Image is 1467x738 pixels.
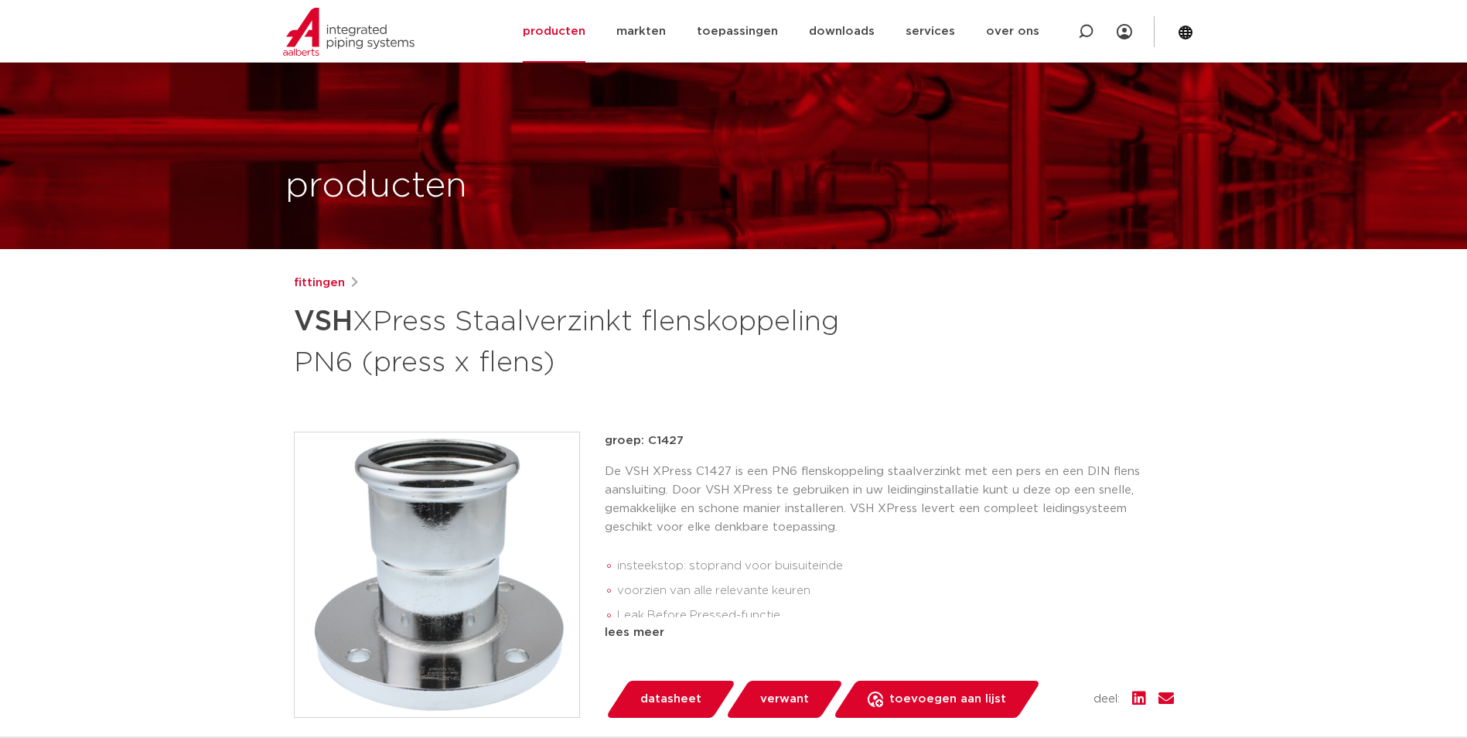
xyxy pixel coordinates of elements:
img: Product Image for VSH XPress Staalverzinkt flenskoppeling PN6 (press x flens) [295,432,579,717]
strong: VSH [294,308,353,336]
li: Leak Before Pressed-functie [617,603,1174,628]
p: groep: C1427 [605,432,1174,450]
li: insteekstop: stoprand voor buisuiteinde [617,554,1174,579]
span: verwant [760,687,809,712]
h1: XPress Staalverzinkt flenskoppeling PN6 (press x flens) [294,299,875,382]
h1: producten [285,162,467,211]
a: fittingen [294,274,345,292]
a: verwant [725,681,844,718]
a: datasheet [605,681,736,718]
p: De VSH XPress C1427 is een PN6 flenskoppeling staalverzinkt met een pers en een DIN flens aanslui... [605,463,1174,537]
span: toevoegen aan lijst [889,687,1006,712]
span: datasheet [640,687,701,712]
li: voorzien van alle relevante keuren [617,579,1174,603]
span: deel: [1093,690,1120,709]
div: lees meer [605,624,1174,642]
